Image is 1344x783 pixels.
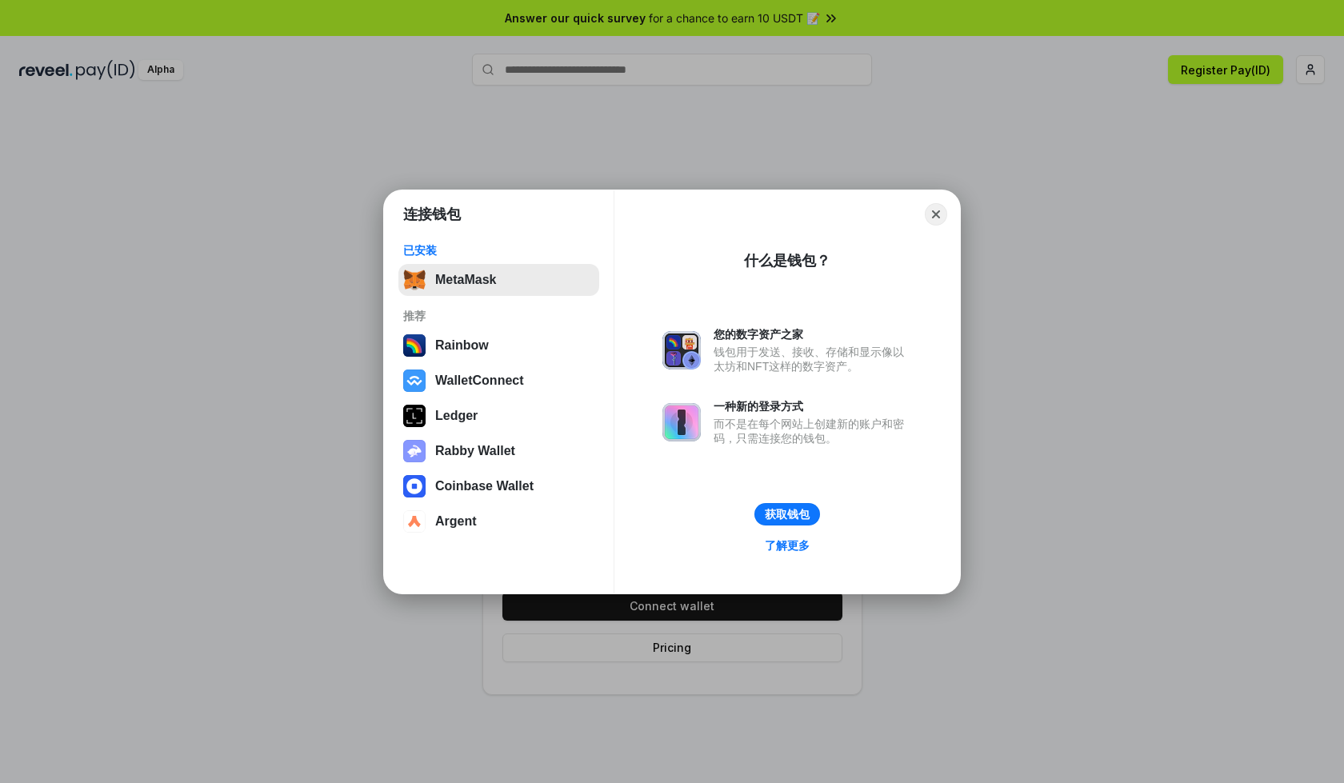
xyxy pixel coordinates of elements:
[403,269,426,291] img: svg+xml,%3Csvg%20fill%3D%22none%22%20height%3D%2233%22%20viewBox%3D%220%200%2035%2033%22%20width%...
[435,273,496,287] div: MetaMask
[398,435,599,467] button: Rabby Wallet
[403,370,426,392] img: svg+xml,%3Csvg%20width%3D%2228%22%20height%3D%2228%22%20viewBox%3D%220%200%2028%2028%22%20fill%3D...
[398,400,599,432] button: Ledger
[435,514,477,529] div: Argent
[403,405,426,427] img: svg+xml,%3Csvg%20xmlns%3D%22http%3A%2F%2Fwww.w3.org%2F2000%2Fsvg%22%20width%3D%2228%22%20height%3...
[925,203,947,226] button: Close
[403,475,426,497] img: svg+xml,%3Csvg%20width%3D%2228%22%20height%3D%2228%22%20viewBox%3D%220%200%2028%2028%22%20fill%3D...
[714,399,912,413] div: 一种新的登录方式
[754,503,820,525] button: 获取钱包
[435,444,515,458] div: Rabby Wallet
[435,374,524,388] div: WalletConnect
[435,338,489,353] div: Rainbow
[398,505,599,537] button: Argent
[403,243,594,258] div: 已安装
[435,409,478,423] div: Ledger
[398,264,599,296] button: MetaMask
[398,470,599,502] button: Coinbase Wallet
[765,507,810,521] div: 获取钱包
[662,331,701,370] img: svg+xml,%3Csvg%20xmlns%3D%22http%3A%2F%2Fwww.w3.org%2F2000%2Fsvg%22%20fill%3D%22none%22%20viewBox...
[403,334,426,357] img: svg+xml,%3Csvg%20width%3D%22120%22%20height%3D%22120%22%20viewBox%3D%220%200%20120%20120%22%20fil...
[403,309,594,323] div: 推荐
[403,440,426,462] img: svg+xml,%3Csvg%20xmlns%3D%22http%3A%2F%2Fwww.w3.org%2F2000%2Fsvg%22%20fill%3D%22none%22%20viewBox...
[744,251,830,270] div: 什么是钱包？
[662,403,701,441] img: svg+xml,%3Csvg%20xmlns%3D%22http%3A%2F%2Fwww.w3.org%2F2000%2Fsvg%22%20fill%3D%22none%22%20viewBox...
[403,205,461,224] h1: 连接钱包
[435,479,534,493] div: Coinbase Wallet
[714,417,912,445] div: 而不是在每个网站上创建新的账户和密码，只需连接您的钱包。
[714,327,912,342] div: 您的数字资产之家
[398,330,599,362] button: Rainbow
[403,510,426,533] img: svg+xml,%3Csvg%20width%3D%2228%22%20height%3D%2228%22%20viewBox%3D%220%200%2028%2028%22%20fill%3D...
[755,535,819,556] a: 了解更多
[398,365,599,397] button: WalletConnect
[765,538,810,553] div: 了解更多
[714,345,912,374] div: 钱包用于发送、接收、存储和显示像以太坊和NFT这样的数字资产。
